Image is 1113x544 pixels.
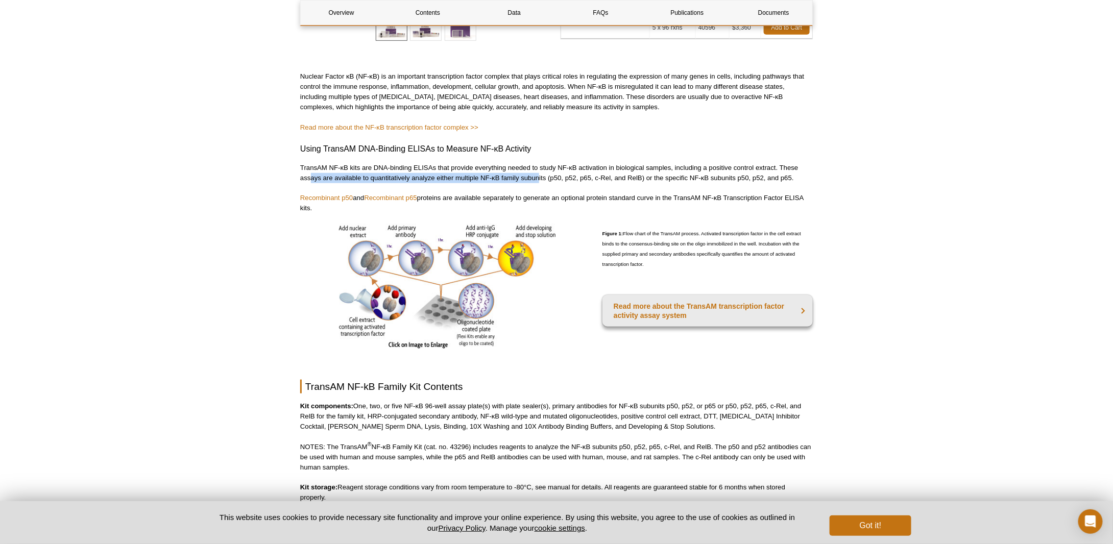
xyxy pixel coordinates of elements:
[733,1,814,25] a: Documents
[646,1,728,25] a: Publications
[830,515,911,536] button: Got it!
[300,123,478,131] a: Read more about the NF-κB transcription factor complex >>
[764,20,810,35] a: Add to Cart
[535,524,585,532] button: cookie settings
[300,402,353,410] strong: Kit components:
[364,194,417,202] a: Recombinant p65
[300,194,353,202] a: Recombinant p50
[202,512,813,533] p: This website uses cookies to provide necessary site functionality and improve your online experie...
[339,224,556,349] img: Flow chart of the TransAM DNA-binding transcription factor ELISA
[602,224,813,277] p: Flow chart of the TransAM process. Activated transcription factor in the cell extract binds to th...
[602,231,623,236] strong: Figure 1:
[387,1,468,25] a: Contents
[560,1,641,25] a: FAQs
[300,482,813,503] p: Reagent storage conditions vary from room temperature to -80°C, see manual for details. All reage...
[368,441,372,447] sup: ®
[602,295,813,327] a: Read more about the TransAM transcription factor activity assay system
[300,442,813,473] p: NOTES: The TransAM NF-κB Family Kit (cat. no. 43296) includes reagents to analyze the NF-κB subun...
[730,17,761,39] td: $3,360
[474,1,555,25] a: Data
[301,1,382,25] a: Overview
[696,17,730,39] td: 40596
[300,401,813,432] p: One, two, or five NF-κB 96-well assay plate(s) with plate sealer(s), primary antibodies for NF-κB...
[650,17,696,39] td: 5 x 96 rxns
[300,193,813,213] p: and proteins are available separately to generate an optional protein standard curve in the Trans...
[300,143,813,155] h3: Using TransAM DNA-Binding ELISAs to Measure NF-κB Activity
[1078,509,1103,534] div: Open Intercom Messenger
[300,71,813,112] p: Nuclear Factor κB (NF-κB) is an important transcription factor complex that plays critical roles ...
[300,380,813,393] h2: TransAM NF-kB Family Kit Contents
[300,483,337,491] strong: Kit storage:
[439,524,486,532] a: Privacy Policy
[614,302,785,319] strong: Read more about the TransAM transcription factor activity assay system
[300,163,813,183] p: TransAM NF-κB kits are DNA-binding ELISAs that provide everything needed to study NF-κB activatio...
